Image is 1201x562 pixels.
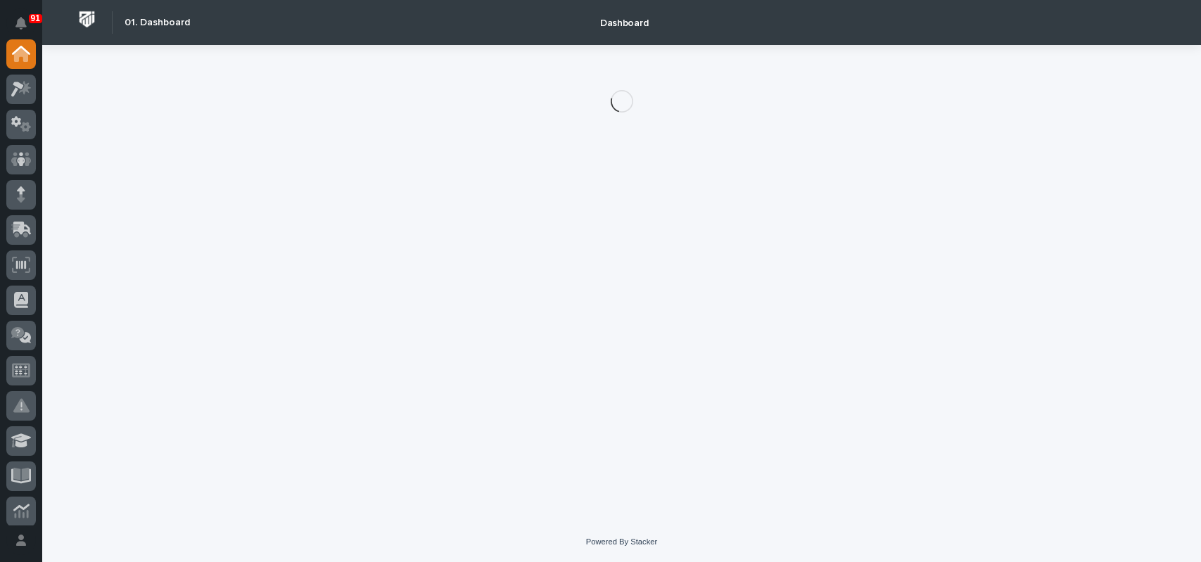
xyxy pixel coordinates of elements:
p: 91 [31,13,40,23]
img: Workspace Logo [74,6,100,32]
h2: 01. Dashboard [125,17,190,29]
a: Powered By Stacker [586,537,657,546]
div: Notifications91 [18,17,36,39]
button: Notifications [6,8,36,38]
